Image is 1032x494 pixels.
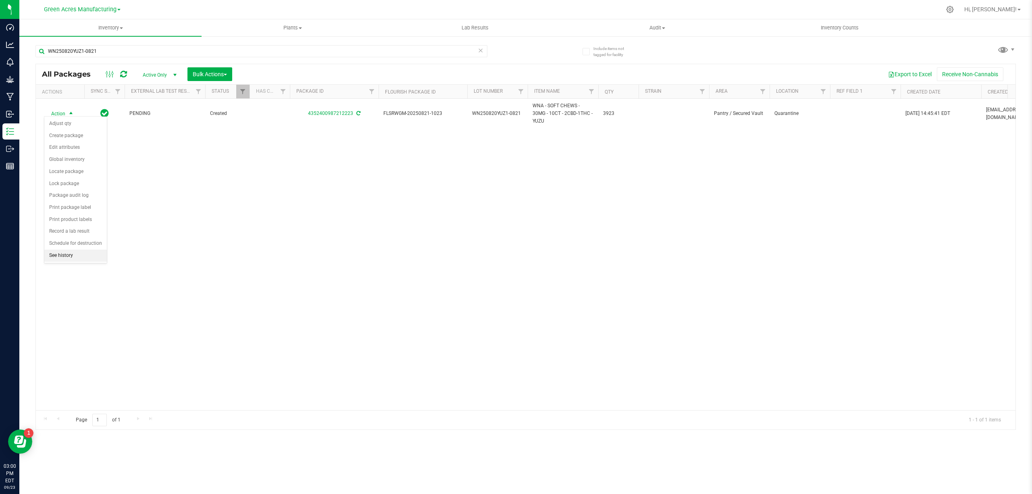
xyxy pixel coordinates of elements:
a: Status [212,88,229,94]
inline-svg: Grow [6,75,14,83]
span: Green Acres Manufacturing [44,6,117,13]
a: Qty [605,89,614,95]
a: Lab Results [384,19,566,36]
iframe: Resource center [8,429,32,454]
iframe: Resource center unread badge [24,428,33,438]
span: Inventory [19,24,202,31]
a: Audit [566,19,748,36]
inline-svg: Inventory [6,127,14,135]
span: Sync from Compliance System [355,110,360,116]
span: Page of 1 [69,414,127,426]
li: Adjust qty [44,118,107,130]
span: FLSRWGM-20250821-1023 [383,110,462,117]
a: 4352400987212223 [308,110,353,116]
a: Filter [365,85,379,98]
inline-svg: Dashboard [6,23,14,31]
span: Pantry / Secured Vault [714,110,765,117]
li: Record a lab result [44,225,107,238]
li: Lock package [44,178,107,190]
span: Created [210,110,245,117]
li: Edit attributes [44,142,107,154]
input: Search Package ID, Item Name, SKU, Lot or Part Number... [35,45,487,57]
li: Package audit log [44,190,107,202]
a: Strain [645,88,662,94]
a: Item Name [534,88,560,94]
div: Actions [42,89,81,95]
span: WN250820YUZ1-0821 [472,110,523,117]
inline-svg: Reports [6,162,14,170]
span: All Packages [42,70,99,79]
a: Package ID [296,88,324,94]
li: Locate package [44,166,107,178]
a: Filter [756,85,770,98]
span: In Sync [100,108,109,119]
li: Global inventory [44,154,107,166]
a: Flourish Package ID [385,89,436,95]
span: Lab Results [451,24,499,31]
inline-svg: Analytics [6,41,14,49]
span: [DATE] 14:45:41 EDT [905,110,950,117]
p: 09/23 [4,484,16,490]
span: 1 - 1 of 1 items [962,414,1007,426]
button: Receive Non-Cannabis [937,67,1003,81]
li: Create package [44,130,107,142]
span: Quarantine [774,110,825,117]
a: Filter [696,85,709,98]
span: Hi, [PERSON_NAME]! [964,6,1017,13]
a: Filter [277,85,290,98]
a: Plants [202,19,384,36]
span: Inventory Counts [810,24,870,31]
a: Ref Field 1 [836,88,863,94]
a: Filter [236,85,250,98]
a: Created By [988,89,1015,95]
a: Filter [817,85,830,98]
inline-svg: Monitoring [6,58,14,66]
p: 03:00 PM EDT [4,463,16,484]
inline-svg: Outbound [6,145,14,153]
a: Filter [111,85,125,98]
span: 3923 [603,110,634,117]
input: 1 [92,414,107,426]
a: Location [776,88,799,94]
span: Clear [478,45,483,56]
li: See history [44,250,107,262]
span: select [66,108,76,119]
a: Inventory [19,19,202,36]
inline-svg: Manufacturing [6,93,14,101]
span: WNA - SOFT CHEWS - 30MG - 10CT - 2CBD-1THC - YUZU [533,102,593,125]
a: External Lab Test Result [131,88,194,94]
a: Filter [514,85,528,98]
inline-svg: Inbound [6,110,14,118]
a: Filter [585,85,598,98]
a: Created Date [907,89,940,95]
span: Bulk Actions [193,71,227,77]
span: Audit [566,24,748,31]
a: Filter [887,85,901,98]
span: Action [44,108,66,119]
a: Filter [192,85,205,98]
a: Inventory Counts [749,19,931,36]
a: Sync Status [91,88,122,94]
span: Plants [202,24,383,31]
th: Has COA [250,85,290,99]
a: Area [716,88,728,94]
button: Export to Excel [883,67,937,81]
span: PENDING [129,110,200,117]
li: Schedule for destruction [44,238,107,250]
span: Include items not tagged for facility [593,46,634,58]
li: Print package label [44,202,107,214]
div: Manage settings [945,6,955,13]
a: Lot Number [474,88,503,94]
li: Print product labels [44,214,107,226]
button: Bulk Actions [187,67,232,81]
